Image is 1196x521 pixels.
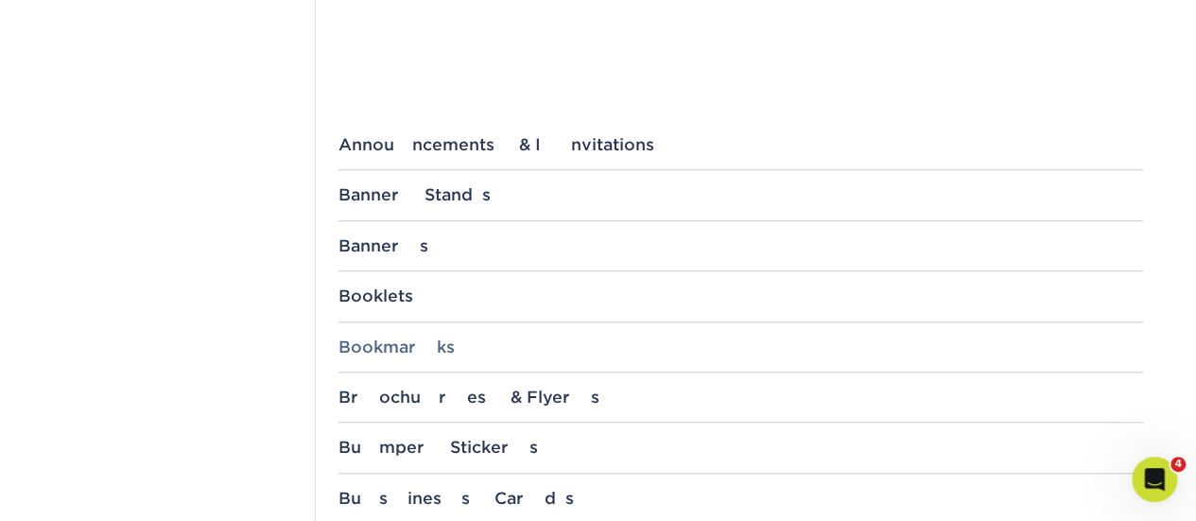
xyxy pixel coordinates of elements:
div: Banner Stands [338,185,1143,204]
div: Banners [338,236,1143,255]
div: Bumper Stickers [338,438,1143,457]
span: 4 [1170,457,1186,472]
div: Brochures & Flyers [338,388,1143,407]
div: Business Cards [338,489,1143,508]
iframe: Intercom live chat [1132,457,1177,502]
div: Bookmarks [338,338,1143,356]
div: Announcements & Invitations [338,135,1143,154]
div: Booklets [338,287,1143,305]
